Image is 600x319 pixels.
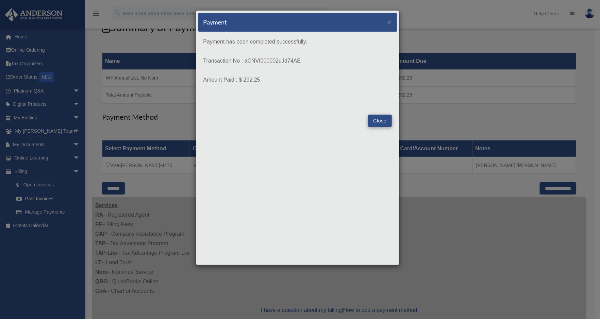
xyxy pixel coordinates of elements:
[387,18,392,26] span: ×
[387,18,392,26] button: Close
[203,37,392,47] p: Payment has been completed successfully.
[203,56,392,66] p: Transaction No : aCNVI000002uJd74AE
[203,18,227,27] h5: Payment
[203,75,392,85] p: Amount Paid : $ 292.25
[368,115,391,127] button: Close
